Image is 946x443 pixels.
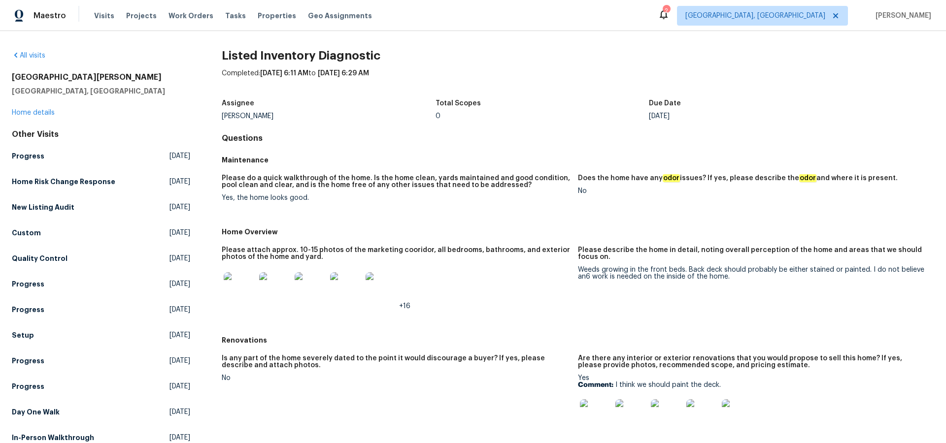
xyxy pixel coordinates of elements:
[436,113,649,120] div: 0
[34,11,66,21] span: Maestro
[222,51,934,61] h2: Listed Inventory Diagnostic
[578,381,613,388] b: Comment:
[169,433,190,443] span: [DATE]
[222,113,436,120] div: [PERSON_NAME]
[12,301,190,318] a: Progress[DATE]
[12,305,44,315] h5: Progress
[663,6,670,16] div: 2
[12,403,190,421] a: Day One Walk[DATE]
[222,355,570,369] h5: Is any part of the home severely dated to the point it would discourage a buyer? If yes, please d...
[169,356,190,366] span: [DATE]
[12,109,55,116] a: Home details
[126,11,157,21] span: Projects
[399,303,410,310] span: +16
[12,330,34,340] h5: Setup
[222,194,570,201] div: Yes, the home looks good.
[169,330,190,340] span: [DATE]
[12,177,115,187] h5: Home Risk Change Response
[12,352,190,370] a: Progress[DATE]
[799,174,816,182] em: odor
[578,355,926,369] h5: Are there any interior or exterior renovations that you would propose to sell this home? If yes, ...
[12,202,74,212] h5: New Listing Audit
[169,381,190,391] span: [DATE]
[169,202,190,212] span: [DATE]
[94,11,114,21] span: Visits
[258,11,296,21] span: Properties
[12,173,190,190] a: Home Risk Change Response[DATE]
[12,326,190,344] a: Setup[DATE]
[649,113,863,120] div: [DATE]
[169,151,190,161] span: [DATE]
[12,433,94,443] h5: In-Person Walkthrough
[222,68,934,94] div: Completed: to
[578,375,926,437] div: Yes
[222,227,934,237] h5: Home Overview
[222,155,934,165] h5: Maintenance
[578,247,926,260] h5: Please describe the home in detail, noting overall perception of the home and areas that we shoul...
[12,381,44,391] h5: Progress
[436,100,481,107] h5: Total Scopes
[578,381,926,388] p: I think we should paint the deck.
[222,133,934,143] h4: Questions
[663,174,680,182] em: odor
[169,228,190,238] span: [DATE]
[578,266,926,280] div: Weeds growing in the front beds. Back deck should probably be either stained or painted. I do not...
[12,147,190,165] a: Progress[DATE]
[578,175,898,182] h5: Does the home have any issues? If yes, please describe the and where it is present.
[169,11,213,21] span: Work Orders
[12,86,190,96] h5: [GEOGRAPHIC_DATA], [GEOGRAPHIC_DATA]
[12,228,41,238] h5: Custom
[12,279,44,289] h5: Progress
[169,177,190,187] span: [DATE]
[222,335,934,345] h5: Renovations
[12,224,190,242] a: Custom[DATE]
[169,253,190,263] span: [DATE]
[222,375,570,381] div: No
[12,52,45,59] a: All visits
[12,407,60,417] h5: Day One Walk
[12,151,44,161] h5: Progress
[169,407,190,417] span: [DATE]
[872,11,931,21] span: [PERSON_NAME]
[222,100,254,107] h5: Assignee
[260,70,308,77] span: [DATE] 6:11 AM
[12,275,190,293] a: Progress[DATE]
[225,12,246,19] span: Tasks
[12,198,190,216] a: New Listing Audit[DATE]
[578,188,926,194] div: No
[222,175,570,189] h5: Please do a quick walkthrough of the home. Is the home clean, yards maintained and good condition...
[12,356,44,366] h5: Progress
[12,250,190,267] a: Quality Control[DATE]
[12,72,190,82] h2: [GEOGRAPHIC_DATA][PERSON_NAME]
[169,305,190,315] span: [DATE]
[169,279,190,289] span: [DATE]
[318,70,369,77] span: [DATE] 6:29 AM
[649,100,681,107] h5: Due Date
[12,129,190,139] div: Other Visits
[12,253,68,263] h5: Quality Control
[12,378,190,395] a: Progress[DATE]
[685,11,825,21] span: [GEOGRAPHIC_DATA], [GEOGRAPHIC_DATA]
[222,247,570,260] h5: Please attach approx. 10-15 photos of the marketing cooridor, all bedrooms, bathrooms, and exteri...
[308,11,372,21] span: Geo Assignments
